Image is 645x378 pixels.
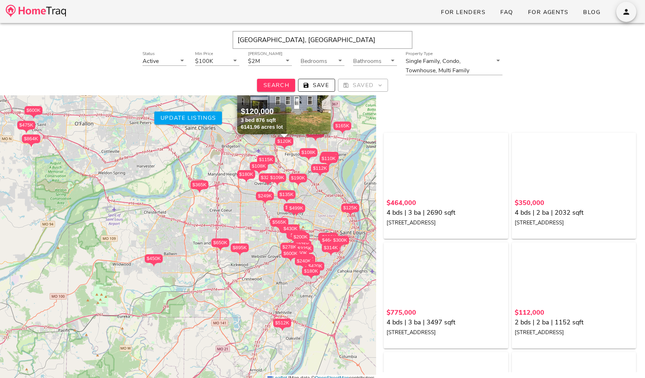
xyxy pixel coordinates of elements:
[515,198,633,208] div: $350,000
[318,233,336,241] div: $550K
[248,56,292,65] div: [PERSON_NAME]$2M
[293,213,300,217] img: triPin.png
[257,155,275,164] div: $115K
[301,56,344,65] div: Bedrooms
[297,255,315,268] div: $125K
[583,8,600,16] span: Blog
[333,122,351,130] div: $165K
[280,224,298,233] div: $349K
[353,56,397,65] div: Bathrooms
[294,182,302,186] img: triPin.png
[406,56,502,75] div: Property TypeSingle Family,Condo,Townhouse,Multi Family
[287,231,305,239] div: $205K
[287,258,294,262] img: triPin.png
[259,173,277,186] div: $325K
[287,204,305,217] div: $499K
[145,254,163,263] div: $450K
[273,319,291,327] div: $512K
[289,231,307,240] div: $275K
[292,233,310,245] div: $200K
[248,51,283,56] label: [PERSON_NAME]
[289,174,307,186] div: $190K
[387,308,505,337] a: $775,000 4 bds | 3 ba | 3497 sqft [STREET_ADDRESS]
[23,129,30,133] img: triPin.png
[268,173,286,186] div: $109K
[281,224,299,233] div: $430K
[299,148,317,157] div: $108K
[292,233,310,241] div: $200K
[275,137,293,150] div: $120K
[515,198,633,227] a: $350,000 4 bds | 2 ba | 2032 sqft [STREET_ADDRESS]
[264,182,272,186] img: triPin.png
[284,203,303,216] div: $1.20M
[321,152,339,160] div: $110K
[297,255,315,264] div: $125K
[295,257,313,269] div: $240K
[281,224,299,237] div: $430K
[237,170,255,183] div: $180K
[338,79,388,92] button: Saved
[143,58,159,64] div: Active
[281,249,299,258] div: $600K
[387,208,505,218] div: 4 bds | 3 ba | 2690 sqft
[500,8,513,16] span: FAQ
[515,308,633,337] a: $112,000 2 bds | 2 ba | 1152 sqft [STREET_ADDRESS]
[257,155,275,168] div: $115K
[143,51,155,56] label: Status
[268,173,286,182] div: $109K
[275,137,293,146] div: $120K
[233,31,412,49] input: Enter Your Address, Zipcode or City & State
[341,204,359,212] div: $125K
[577,6,606,19] a: Blog
[217,247,224,251] img: triPin.png
[276,227,283,231] img: triPin.png
[341,204,359,216] div: $125K
[145,254,163,267] div: $450K
[256,192,274,200] div: $249K
[406,67,437,74] div: Townhouse,
[283,199,290,203] img: triPin.png
[22,135,40,143] div: $864K
[241,117,283,124] div: 3 bed 876 sqft
[196,189,203,193] img: triPin.png
[195,58,213,64] div: $100K
[289,174,307,182] div: $190K
[250,162,268,174] div: $108K
[24,106,42,119] div: $600K
[325,163,333,167] img: triPin.png
[406,58,441,64] div: Single Family,
[270,218,288,231] div: $565K
[279,327,286,331] img: triPin.png
[273,319,291,331] div: $512K
[236,252,244,256] img: triPin.png
[261,200,269,204] img: triPin.png
[515,219,564,226] small: [STREET_ADDRESS]
[280,243,298,251] div: $278K
[287,230,305,243] div: $160K
[298,79,335,92] button: Save
[195,56,239,65] div: Min Price$100K
[281,249,299,262] div: $600K
[296,244,314,253] div: $325K
[284,203,303,212] div: $1.20M
[322,243,340,256] div: $314K
[280,243,298,255] div: $278K
[387,308,505,318] div: $775,000
[278,190,296,203] div: $135K
[299,148,317,161] div: $108K
[30,115,37,119] img: triPin.png
[320,154,338,163] div: $110K
[528,8,568,16] span: For Agents
[302,267,320,275] div: $180K
[320,236,338,249] div: $464K
[293,240,311,249] div: $375K
[154,111,222,124] button: Update listings
[311,164,329,177] div: $112K
[295,257,313,265] div: $240K
[331,236,349,245] div: $300K
[322,243,340,252] div: $314K
[195,51,213,56] label: Min Price
[17,121,35,133] div: $475K
[143,56,186,65] div: StatusActive
[293,240,311,253] div: $375K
